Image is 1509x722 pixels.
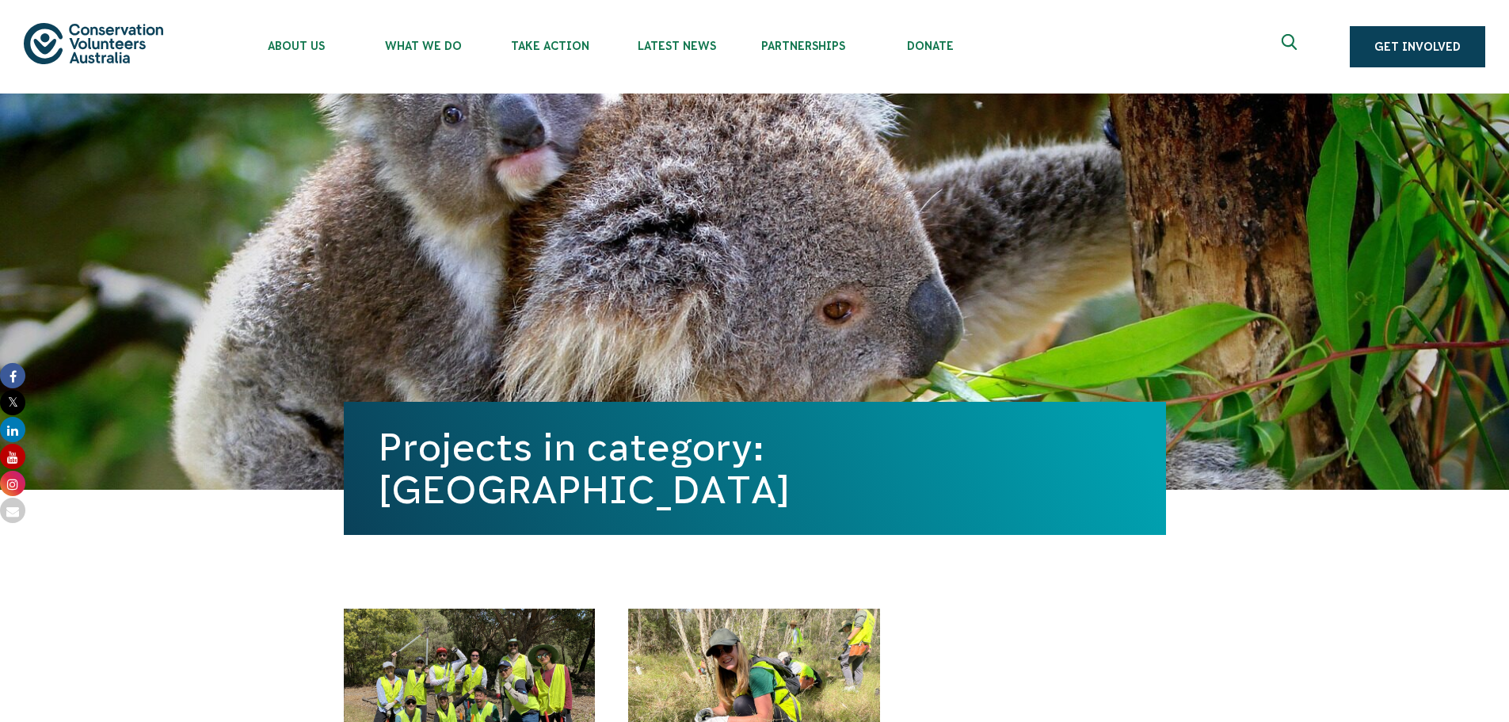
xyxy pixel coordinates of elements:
h1: Projects in category: [GEOGRAPHIC_DATA] [379,426,1131,511]
button: Expand search box Close search box [1272,28,1310,66]
span: Partnerships [740,40,867,52]
span: About Us [233,40,360,52]
a: Get Involved [1350,26,1485,67]
span: Expand search box [1282,34,1301,59]
span: Latest News [613,40,740,52]
span: What We Do [360,40,486,52]
span: Donate [867,40,993,52]
span: Take Action [486,40,613,52]
img: logo.svg [24,23,163,63]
